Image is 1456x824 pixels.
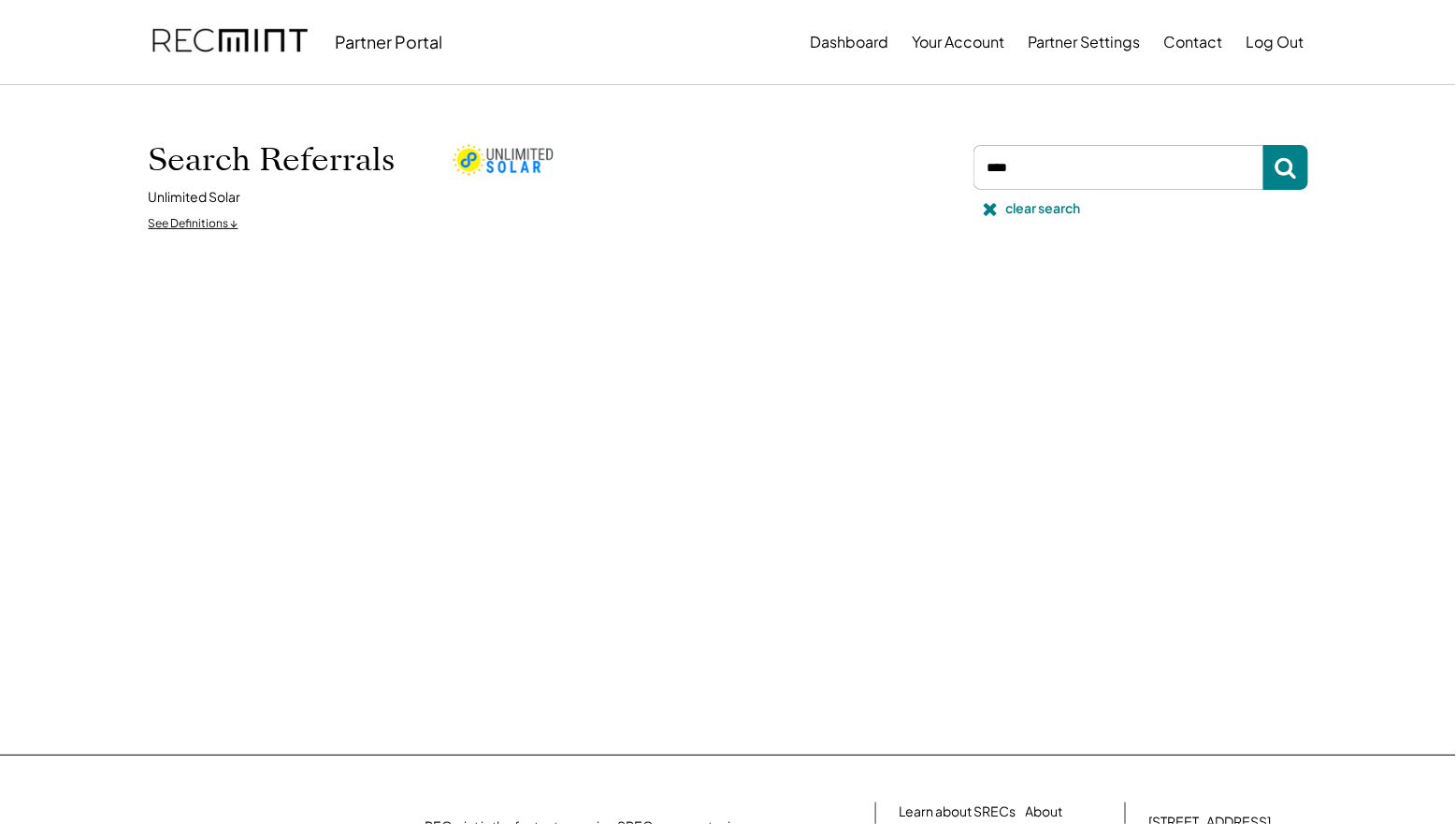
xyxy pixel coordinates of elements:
[1006,199,1081,218] div: clear search
[149,216,238,232] div: See Definitions ↓
[1026,802,1063,821] a: About
[900,802,1016,821] a: Learn about SRECs
[1247,23,1305,61] button: Log Out
[149,188,241,207] div: Unlimited Solar
[149,140,396,180] h1: Search Referrals
[811,23,889,61] button: Dashboard
[1029,23,1141,61] button: Partner Settings
[1164,23,1223,61] button: Contact
[452,143,555,178] img: unlimited-solar.png
[336,31,443,52] div: Partner Portal
[913,23,1005,61] button: Your Account
[152,10,308,74] img: recmint-logotype%403x.png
